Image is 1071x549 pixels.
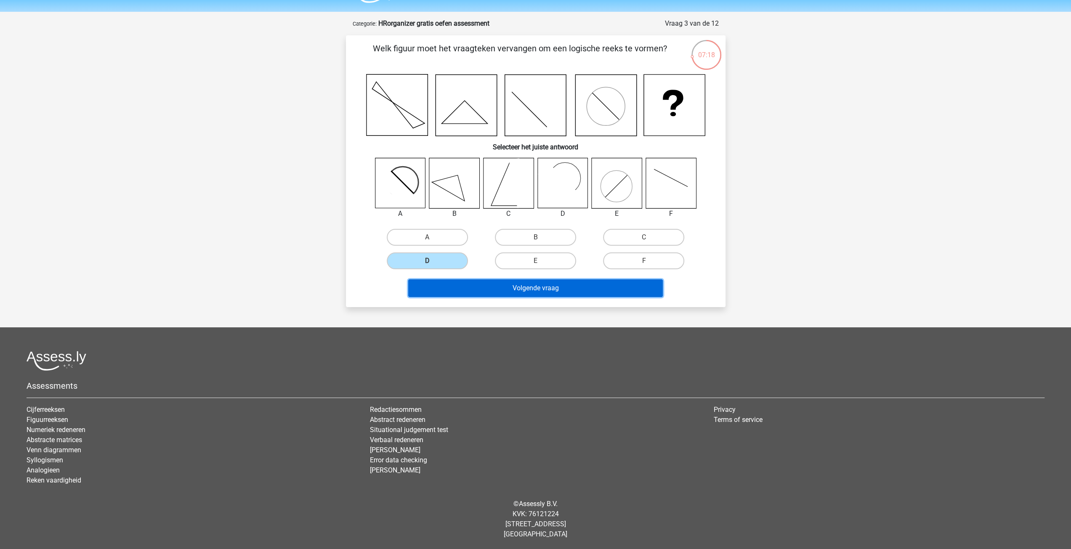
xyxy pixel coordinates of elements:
a: [PERSON_NAME] [370,466,420,474]
label: B [495,229,576,246]
button: Volgende vraag [408,279,663,297]
a: Abstract redeneren [370,416,425,424]
a: Verbaal redeneren [370,436,423,444]
a: Redactiesommen [370,406,422,414]
div: A [369,209,432,219]
a: Analogieen [27,466,60,474]
a: Assessly B.V. [519,500,558,508]
a: Situational judgement test [370,426,448,434]
h6: Selecteer het juiste antwoord [359,136,712,151]
div: E [585,209,648,219]
div: © KVK: 76121224 [STREET_ADDRESS] [GEOGRAPHIC_DATA] [20,492,1051,546]
a: Terms of service [714,416,763,424]
strong: HRorganizer gratis oefen assessment [378,19,489,27]
div: 07:18 [691,39,722,60]
a: Abstracte matrices [27,436,82,444]
div: D [531,209,595,219]
label: A [387,229,468,246]
a: Numeriek redeneren [27,426,85,434]
label: E [495,252,576,269]
a: Error data checking [370,456,427,464]
p: Welk figuur moet het vraagteken vervangen om een logische reeks te vormen? [359,42,680,67]
a: Cijferreeksen [27,406,65,414]
a: Reken vaardigheid [27,476,81,484]
h5: Assessments [27,381,1044,391]
div: F [639,209,703,219]
label: F [603,252,684,269]
a: Syllogismen [27,456,63,464]
label: D [387,252,468,269]
a: Figuurreeksen [27,416,68,424]
div: B [423,209,486,219]
a: Venn diagrammen [27,446,81,454]
img: Assessly logo [27,351,86,371]
label: C [603,229,684,246]
a: Privacy [714,406,736,414]
a: [PERSON_NAME] [370,446,420,454]
div: Vraag 3 van de 12 [665,19,719,29]
div: C [477,209,540,219]
small: Categorie: [353,21,377,27]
